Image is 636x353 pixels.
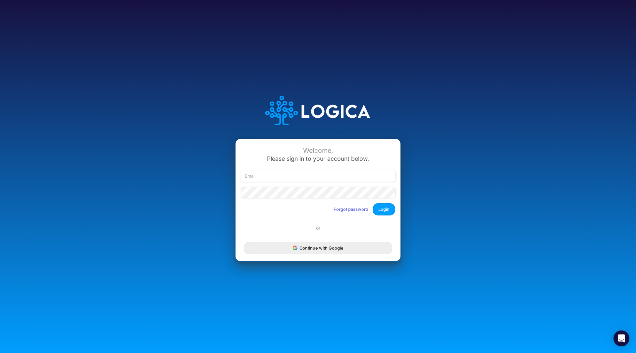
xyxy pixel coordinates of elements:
input: Email [241,170,395,182]
span: Please sign in to your account below. [267,155,369,162]
div: Open Intercom Messenger [613,330,629,346]
button: Forgot password [329,204,373,215]
button: Login [373,203,395,215]
button: Continue with Google [244,242,392,254]
div: Welcome, [241,147,395,154]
